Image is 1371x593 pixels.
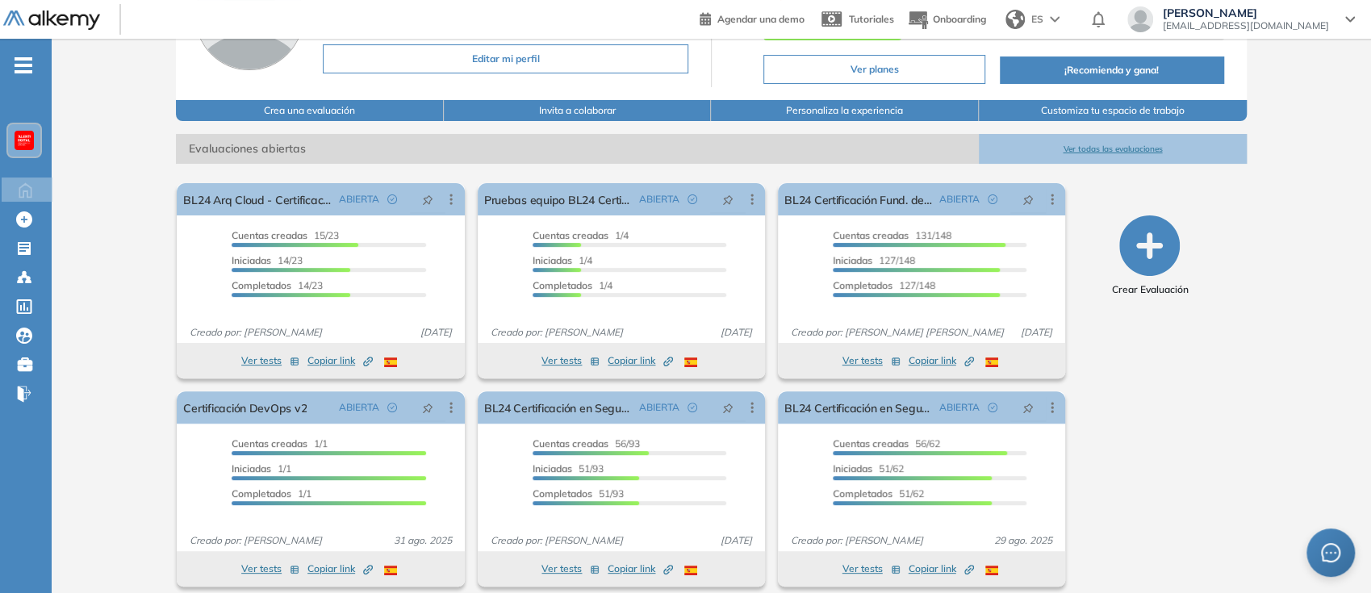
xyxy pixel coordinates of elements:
[533,279,612,291] span: 1/4
[533,279,592,291] span: Completados
[833,462,904,474] span: 51/62
[387,194,397,204] span: check-circle
[241,351,299,370] button: Ver tests
[484,533,629,548] span: Creado por: [PERSON_NAME]
[1050,16,1060,23] img: arrow
[484,183,633,215] a: Pruebas equipo BL24 Certificación Ciberseguridad
[1010,395,1046,420] button: pushpin
[533,462,604,474] span: 51/93
[18,134,31,147] img: https://assets.alkemy.org/workspaces/620/d203e0be-08f6-444b-9eae-a92d815a506f.png
[688,403,697,412] span: check-circle
[232,487,291,499] span: Completados
[833,487,892,499] span: Completados
[608,351,673,370] button: Copiar link
[533,229,608,241] span: Cuentas creadas
[939,400,980,415] span: ABIERTA
[684,357,697,367] img: ESP
[232,229,339,241] span: 15/23
[339,400,379,415] span: ABIERTA
[833,229,909,241] span: Cuentas creadas
[232,279,323,291] span: 14/23
[784,325,1010,340] span: Creado por: [PERSON_NAME] [PERSON_NAME]
[541,559,600,578] button: Ver tests
[833,487,924,499] span: 51/62
[833,254,872,266] span: Iniciadas
[763,55,985,84] button: Ver planes
[387,403,397,412] span: check-circle
[1163,19,1329,32] span: [EMAIL_ADDRESS][DOMAIN_NAME]
[533,254,592,266] span: 1/4
[608,559,673,578] button: Copiar link
[307,353,373,368] span: Copiar link
[1000,56,1224,84] button: ¡Recomienda y gana!
[909,562,974,576] span: Copiar link
[1321,543,1340,562] span: message
[714,325,759,340] span: [DATE]
[608,353,673,368] span: Copiar link
[323,44,688,73] button: Editar mi perfil
[909,351,974,370] button: Copiar link
[833,462,872,474] span: Iniciadas
[688,194,697,204] span: check-circle
[717,13,805,25] span: Agendar una demo
[15,64,32,67] i: -
[849,13,894,25] span: Tutoriales
[988,194,997,204] span: check-circle
[484,391,633,424] a: BL24 Certificación en Seguridad en Redes
[985,357,998,367] img: ESP
[307,562,373,576] span: Copiar link
[484,325,629,340] span: Creado por: [PERSON_NAME]
[241,559,299,578] button: Ver tests
[444,100,712,121] button: Invita a colaborar
[988,533,1059,548] span: 29 ago. 2025
[422,193,433,206] span: pushpin
[833,437,940,449] span: 56/62
[1163,6,1329,19] span: [PERSON_NAME]
[1005,10,1025,29] img: world
[833,437,909,449] span: Cuentas creadas
[533,437,640,449] span: 56/93
[176,134,979,164] span: Evaluaciones abiertas
[1014,325,1059,340] span: [DATE]
[533,487,592,499] span: Completados
[183,533,328,548] span: Creado por: [PERSON_NAME]
[232,229,307,241] span: Cuentas creadas
[1111,282,1188,297] span: Crear Evaluación
[410,395,445,420] button: pushpin
[176,100,444,121] button: Crea una evaluación
[232,487,311,499] span: 1/1
[533,487,624,499] span: 51/93
[714,533,759,548] span: [DATE]
[232,437,328,449] span: 1/1
[183,391,307,424] a: Certificación DevOps v2
[533,229,629,241] span: 1/4
[907,2,986,37] button: Onboarding
[307,559,373,578] button: Copiar link
[422,401,433,414] span: pushpin
[833,229,951,241] span: 131/148
[384,566,397,575] img: ESP
[307,351,373,370] button: Copiar link
[939,192,980,207] span: ABIERTA
[183,183,332,215] a: BL24 Arq Cloud - Certificación
[410,186,445,212] button: pushpin
[909,559,974,578] button: Copiar link
[639,400,679,415] span: ABIERTA
[608,562,673,576] span: Copiar link
[784,391,933,424] a: BL24 Certificación en Seguridad Cloud
[183,325,328,340] span: Creado por: [PERSON_NAME]
[833,279,935,291] span: 127/148
[232,254,271,266] span: Iniciadas
[1111,215,1188,297] button: Crear Evaluación
[1022,193,1034,206] span: pushpin
[979,100,1247,121] button: Customiza tu espacio de trabajo
[711,100,979,121] button: Personaliza la experiencia
[533,254,572,266] span: Iniciadas
[842,351,901,370] button: Ver tests
[909,353,974,368] span: Copiar link
[1010,186,1046,212] button: pushpin
[833,279,892,291] span: Completados
[533,437,608,449] span: Cuentas creadas
[833,254,915,266] span: 127/148
[988,403,997,412] span: check-circle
